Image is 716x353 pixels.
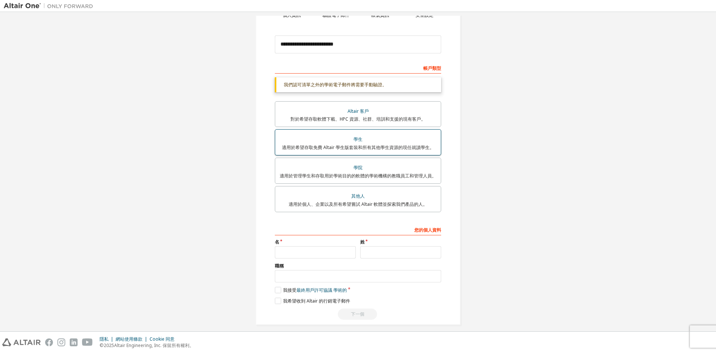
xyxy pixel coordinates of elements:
[282,144,434,151] font: 適用於希望存取免費 Altair 學生版套裝和所有其他學生資源的現任就讀學生。
[280,173,436,179] font: 適用於管理學生和存取用於學術目的的軟體的學術機構的教職員工和管理人員。
[2,338,41,346] img: altair_logo.svg
[70,338,78,346] img: linkedin.svg
[275,263,284,269] font: 職稱
[283,287,296,293] font: 我接受
[354,136,362,142] font: 學生
[284,81,387,88] font: 我們認可清單之外的學術電子郵件將需要手動驗證。
[100,342,104,349] font: ©
[360,239,365,245] font: 姓
[414,227,441,233] font: 您的個人資料
[45,338,53,346] img: facebook.svg
[116,336,142,342] font: 網站使用條款
[57,338,65,346] img: instagram.svg
[114,342,194,349] font: Altair Engineering, Inc. 保留所有權利。
[351,193,365,199] font: 其他人
[289,201,427,207] font: 適用於個人、企業以及所有希望嘗試 Altair 軟體並探索我們產品的人。
[275,309,441,320] div: Read and acccept EULA to continue
[150,336,175,342] font: Cookie 同意
[275,239,279,245] font: 名
[348,108,369,114] font: Altair 客戶
[82,338,93,346] img: youtube.svg
[100,336,109,342] font: 隱私
[283,298,350,304] font: 我希望收到 Altair 的行銷電子郵件
[354,164,362,171] font: 學院
[104,342,114,349] font: 2025
[423,65,441,71] font: 帳戶類型
[291,116,425,122] font: 對於希望存取軟體下載、HPC 資源、社群、培訓和支援的現有客戶。
[333,287,347,293] font: 學術的
[4,2,97,10] img: 牽牛星一號
[296,287,332,293] font: 最終用戶許可協議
